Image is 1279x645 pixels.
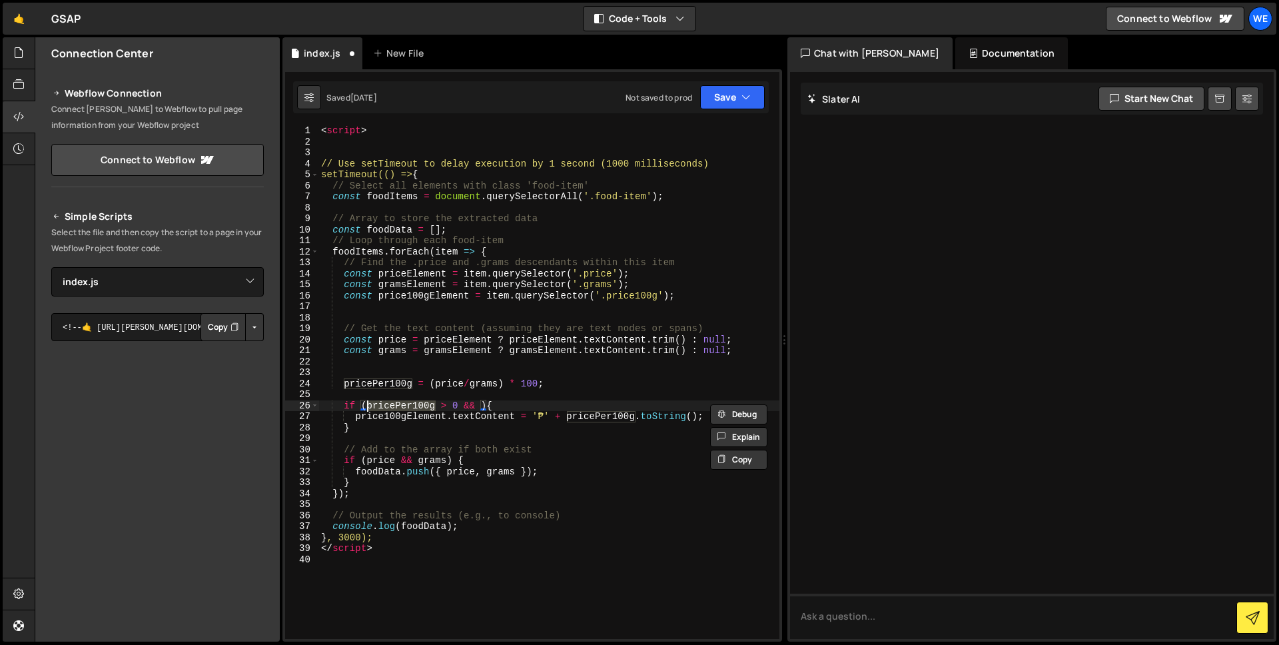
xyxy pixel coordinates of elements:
[710,427,767,447] button: Explain
[285,203,319,214] div: 8
[285,543,319,554] div: 39
[285,279,319,291] div: 15
[51,313,264,341] textarea: <!--🤙 [URL][PERSON_NAME][DOMAIN_NAME]> <script>document.addEventListener("DOMContentLoaded", func...
[285,521,319,532] div: 37
[584,7,695,31] button: Code + Tools
[51,209,264,225] h2: Simple Scripts
[285,269,319,280] div: 14
[285,378,319,390] div: 24
[285,257,319,269] div: 13
[710,404,767,424] button: Debug
[285,444,319,456] div: 30
[285,334,319,346] div: 20
[51,101,264,133] p: Connect [PERSON_NAME] to Webflow to pull page information from your Webflow project
[285,159,319,170] div: 4
[51,85,264,101] h2: Webflow Connection
[51,11,81,27] div: GSAP
[304,47,340,60] div: index.js
[201,313,264,341] div: Button group with nested dropdown
[285,235,319,247] div: 11
[51,144,264,176] a: Connect to Webflow
[285,169,319,181] div: 5
[285,466,319,478] div: 32
[285,345,319,356] div: 21
[201,313,246,341] button: Copy
[285,147,319,159] div: 3
[955,37,1068,69] div: Documentation
[285,532,319,544] div: 38
[285,433,319,444] div: 29
[51,46,153,61] h2: Connection Center
[285,367,319,378] div: 23
[285,389,319,400] div: 25
[285,247,319,258] div: 12
[285,510,319,522] div: 36
[373,47,429,60] div: New File
[285,554,319,566] div: 40
[787,37,953,69] div: Chat with [PERSON_NAME]
[285,422,319,434] div: 28
[285,213,319,225] div: 9
[285,455,319,466] div: 31
[285,488,319,500] div: 34
[1098,87,1204,111] button: Start new chat
[626,92,692,103] div: Not saved to prod
[3,3,35,35] a: 🤙
[350,92,377,103] div: [DATE]
[285,400,319,412] div: 26
[285,301,319,313] div: 17
[285,125,319,137] div: 1
[285,225,319,236] div: 10
[285,499,319,510] div: 35
[285,313,319,324] div: 18
[285,181,319,192] div: 6
[1106,7,1244,31] a: Connect to Webflow
[285,191,319,203] div: 7
[51,492,265,612] iframe: YouTube video player
[285,323,319,334] div: 19
[285,477,319,488] div: 33
[285,356,319,368] div: 22
[51,225,264,257] p: Select the file and then copy the script to a page in your Webflow Project footer code.
[285,411,319,422] div: 27
[285,291,319,302] div: 16
[285,137,319,148] div: 2
[700,85,765,109] button: Save
[710,450,767,470] button: Copy
[807,93,861,105] h2: Slater AI
[326,92,377,103] div: Saved
[51,363,265,483] iframe: YouTube video player
[1248,7,1272,31] a: We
